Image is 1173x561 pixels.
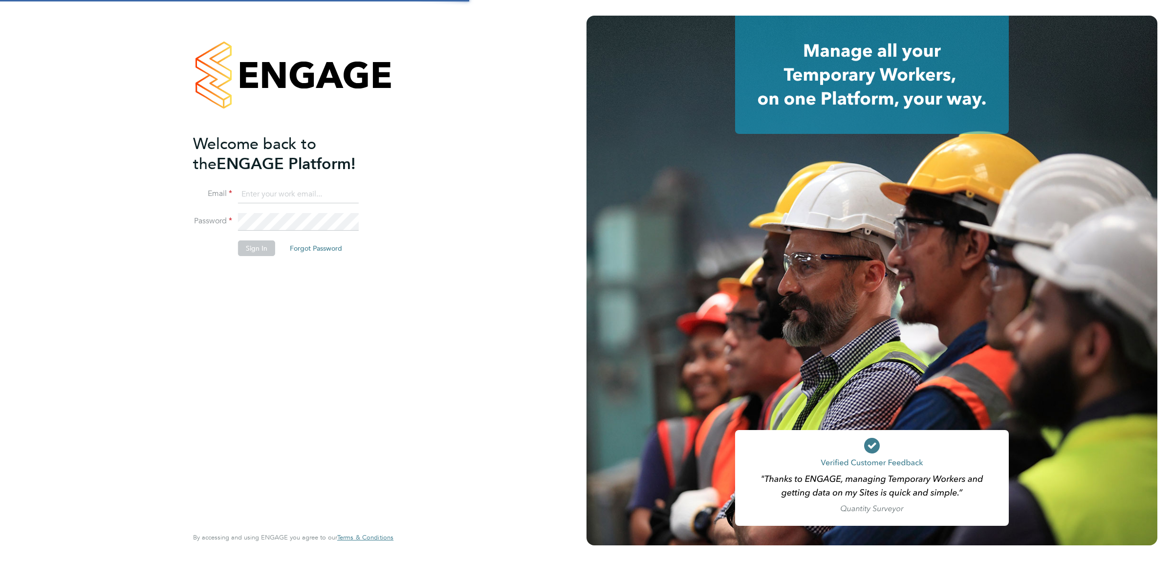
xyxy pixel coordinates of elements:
span: Welcome back to the [193,134,316,173]
button: Forgot Password [282,240,350,256]
input: Enter your work email... [238,186,359,203]
span: By accessing and using ENGAGE you agree to our [193,533,393,541]
a: Terms & Conditions [337,534,393,541]
span: Terms & Conditions [337,533,393,541]
label: Password [193,216,232,226]
h2: ENGAGE Platform! [193,134,384,174]
button: Sign In [238,240,275,256]
label: Email [193,189,232,199]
